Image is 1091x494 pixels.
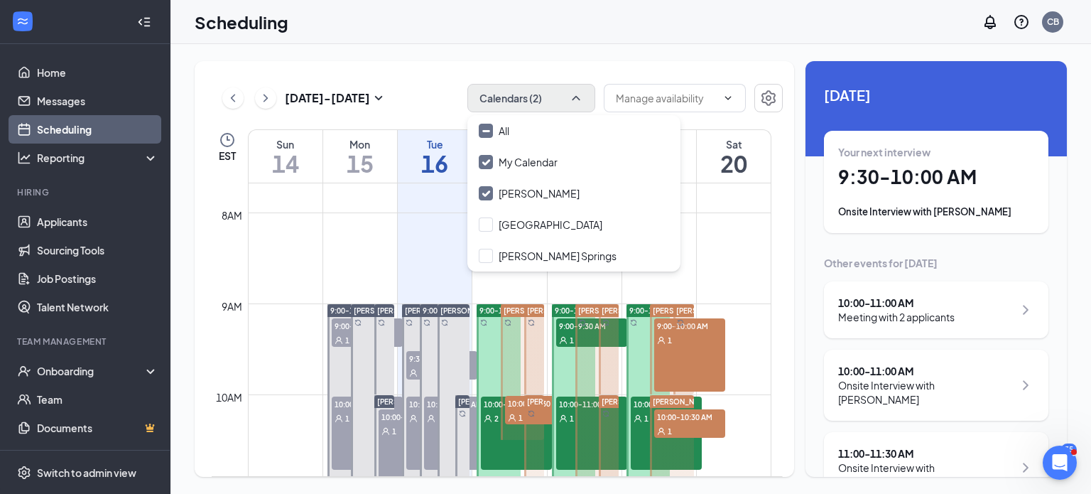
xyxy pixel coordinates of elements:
a: Job Postings [37,264,158,293]
span: [DATE] [824,84,1048,106]
svg: User [409,369,418,377]
span: 9:00-10:00 AM [654,318,725,333]
a: SurveysCrown [37,442,158,471]
span: 2 [494,414,499,424]
div: Reporting [37,151,159,165]
svg: ChevronRight [1017,301,1034,318]
span: [PERSON_NAME] [527,397,587,406]
button: Calendars (2)ChevronUp [467,84,595,112]
svg: Analysis [17,151,31,165]
svg: Sync [528,319,535,326]
svg: Settings [17,466,31,480]
div: 35 [1061,444,1077,456]
h1: Scheduling [195,10,288,34]
span: 10:00-11:00 AM [332,397,403,411]
span: [PERSON_NAME] [377,397,437,406]
svg: QuestionInfo [1013,14,1030,31]
svg: User [559,336,568,345]
span: [PERSON_NAME] [354,306,413,315]
a: September 15, 2025 [323,130,397,183]
svg: ChevronRight [1017,459,1034,476]
span: 10:00-11:00 AM [556,397,627,411]
svg: Sync [677,319,684,326]
span: [PERSON_NAME] [578,306,638,315]
span: 10:00-11:00 AM [424,397,495,411]
span: 9:30-10:00 AM [406,351,477,365]
h1: 16 [398,151,472,176]
span: 9:00-9:30 AM [556,318,627,333]
svg: User [508,414,516,422]
span: 10:00-11:00 AM [631,397,702,411]
svg: Sync [354,319,362,326]
svg: ChevronRight [1017,377,1034,394]
span: 1 [392,426,396,436]
svg: Sync [441,319,448,326]
a: Sourcing Tools [37,236,158,264]
a: Team [37,385,158,414]
svg: Sync [378,319,385,326]
span: 1 [644,414,648,424]
span: 1 [519,413,523,423]
svg: User [634,414,642,423]
span: 9:00-11:30 AM [555,306,606,316]
svg: User [559,414,568,423]
span: 9:00-11:30 AM [479,306,531,316]
svg: Notifications [982,14,999,31]
a: September 16, 2025 [398,130,472,183]
svg: Sync [579,319,586,326]
span: 10:00-11:00 AM [406,397,477,411]
span: [PERSON_NAME] [602,397,661,406]
button: ChevronRight [255,87,276,109]
a: September 20, 2025 [697,130,771,183]
span: 1 [345,414,349,424]
svg: ChevronUp [569,91,583,105]
svg: Clock [219,131,236,149]
span: 9:00-11:30 AM [330,306,381,316]
svg: Sync [406,319,413,326]
span: 10:00-11:00 AM [379,409,450,424]
div: 11:00 - 11:30 AM [838,446,1014,461]
div: 10:00 - 11:00 AM [838,364,1014,378]
h3: [DATE] - [DATE] [285,90,370,106]
svg: User [484,414,492,423]
div: 9am [219,299,245,314]
h1: 20 [697,151,771,176]
div: Hiring [17,186,156,198]
div: Mon [323,137,397,151]
span: EST [219,149,236,163]
div: Team Management [17,335,156,348]
svg: UserCheck [17,364,31,378]
span: 10:00-10:30 AM [654,409,725,424]
div: Onboarding [37,364,146,378]
div: 8am [219,208,245,223]
div: Tue [398,137,472,151]
a: September 14, 2025 [249,130,322,183]
span: [PERSON_NAME] [653,306,712,315]
span: [PERSON_NAME] [458,397,518,406]
span: 1 [345,335,349,345]
div: CB [1047,16,1059,28]
div: Other events for [DATE] [824,256,1048,270]
svg: Sync [423,319,430,326]
span: 1 [570,335,574,345]
svg: SmallChevronDown [370,90,387,107]
svg: User [657,427,666,436]
svg: Sync [630,319,637,326]
svg: Collapse [137,15,151,29]
svg: User [427,414,435,423]
svg: User [335,414,343,423]
svg: ChevronDown [722,92,734,104]
svg: ChevronRight [259,90,273,107]
span: [PERSON_NAME] [440,306,500,315]
svg: Sync [504,319,511,326]
a: Settings [754,84,783,112]
a: Messages [37,87,158,115]
svg: Settings [760,90,777,107]
div: Onsite Interview with [PERSON_NAME] [838,461,1014,489]
span: [PERSON_NAME] [527,306,587,315]
svg: User [409,414,418,423]
span: [PERSON_NAME] [653,397,712,406]
svg: Sync [459,410,466,417]
svg: User [381,427,390,436]
div: Sat [697,137,771,151]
